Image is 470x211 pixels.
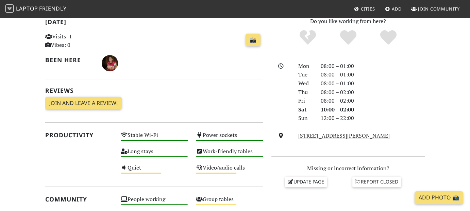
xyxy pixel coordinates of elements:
a: LaptopFriendly LaptopFriendly [5,3,67,15]
a: Join Community [408,3,463,15]
h2: [DATE] [45,18,263,28]
a: Add [382,3,404,15]
div: 10:00 – 02:00 [317,105,429,114]
p: Do you like working from here? [271,17,425,26]
h2: Been here [45,56,94,64]
div: Sun [294,114,317,123]
div: Thu [294,88,317,97]
h2: Productivity [45,131,113,139]
a: Report closed [352,177,401,187]
div: 08:00 – 01:00 [317,70,429,79]
div: Yes [328,29,368,46]
span: Add [392,6,402,12]
a: Update page [285,177,327,187]
div: Group tables [192,194,267,211]
h2: Reviews [45,87,263,94]
div: Mon [294,62,317,71]
span: Join Community [418,6,460,12]
div: Wed [294,79,317,88]
span: Friendly [39,5,66,12]
div: 12:00 – 22:00 [317,114,429,123]
span: Laptop [16,5,38,12]
span: Phil Norris [102,59,118,66]
div: Fri [294,96,317,105]
div: Power sockets [192,130,267,146]
a: Join and leave a review! [45,97,122,110]
div: Work-friendly tables [192,146,267,163]
div: No [287,29,328,46]
div: Quiet [117,163,192,179]
img: LaptopFriendly [5,4,14,13]
div: 08:00 – 02:00 [317,88,429,97]
p: Missing or incorrect information? [271,164,425,173]
div: Sat [294,105,317,114]
div: 08:00 – 02:00 [317,96,429,105]
a: Cities [351,3,378,15]
a: 📸 [246,34,261,47]
div: 08:00 – 01:00 [317,79,429,88]
div: Definitely! [368,29,409,46]
p: Visits: 1 Vibes: 0 [45,32,113,50]
div: Stable Wi-Fi [117,130,192,146]
div: Video/audio calls [192,163,267,179]
a: [STREET_ADDRESS][PERSON_NAME] [298,132,390,139]
div: 08:00 – 01:00 [317,62,429,71]
h2: Community [45,196,113,203]
div: People working [117,194,192,211]
div: Tue [294,70,317,79]
span: Cities [361,6,375,12]
div: Long stays [117,146,192,163]
img: 1319-phil.jpg [102,55,118,71]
